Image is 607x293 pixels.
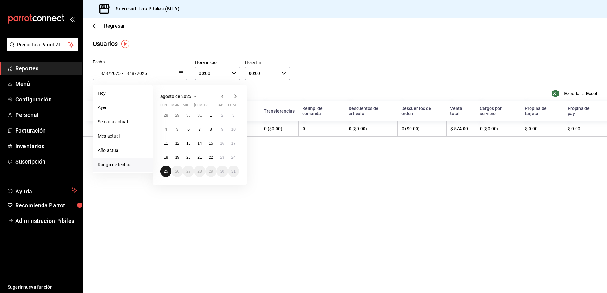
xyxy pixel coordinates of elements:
th: $ 0.00 [521,121,564,137]
th: Nombre [83,101,130,121]
abbr: 19 de agosto de 2025 [175,155,179,160]
button: 17 de agosto de 2025 [228,138,239,149]
abbr: martes [171,103,179,110]
abbr: 12 de agosto de 2025 [175,141,179,146]
abbr: 29 de agosto de 2025 [209,169,213,173]
abbr: 26 de agosto de 2025 [175,169,179,173]
input: Month [131,71,135,76]
button: 8 de agosto de 2025 [205,124,217,135]
span: Facturación [15,126,77,135]
button: 12 de agosto de 2025 [171,138,183,149]
th: Reimp. de comanda [298,101,345,121]
abbr: 4 de agosto de 2025 [165,127,167,132]
button: 7 de agosto de 2025 [194,124,205,135]
span: - [122,71,123,76]
button: 18 de agosto de 2025 [160,152,171,163]
abbr: viernes [205,103,210,110]
button: open_drawer_menu [70,16,75,22]
button: 30 de julio de 2025 [183,110,194,121]
th: Cargos por servicio [476,101,521,121]
abbr: 22 de agosto de 2025 [209,155,213,160]
button: 26 de agosto de 2025 [171,166,183,177]
abbr: 31 de julio de 2025 [197,113,202,118]
button: 4 de agosto de 2025 [160,124,171,135]
input: Day [97,71,103,76]
abbr: 24 de agosto de 2025 [231,155,236,160]
button: 21 de agosto de 2025 [194,152,205,163]
button: Pregunta a Parrot AI [7,38,78,51]
th: 0 ($0.00) [476,121,521,137]
h3: Sucursal: Los Pibiles (MTY) [110,5,180,13]
button: 24 de agosto de 2025 [228,152,239,163]
span: Administracion Pibiles [15,217,77,225]
input: Month [105,71,108,76]
abbr: 25 de agosto de 2025 [164,169,168,173]
button: 20 de agosto de 2025 [183,152,194,163]
abbr: 18 de agosto de 2025 [164,155,168,160]
button: 25 de agosto de 2025 [160,166,171,177]
abbr: 14 de agosto de 2025 [197,141,202,146]
input: Year [110,71,121,76]
abbr: 30 de agosto de 2025 [220,169,224,173]
th: 0 [298,121,345,137]
button: 9 de agosto de 2025 [217,124,228,135]
span: Exportar a Excel [553,90,597,97]
abbr: 16 de agosto de 2025 [220,141,224,146]
abbr: 10 de agosto de 2025 [231,127,236,132]
abbr: 27 de agosto de 2025 [186,169,190,173]
span: Inventarios [15,142,77,150]
th: Venta total [446,101,476,121]
abbr: 13 de agosto de 2025 [186,141,190,146]
button: Tooltip marker [121,40,129,48]
button: 31 de agosto de 2025 [228,166,239,177]
button: 29 de julio de 2025 [171,110,183,121]
button: 3 de agosto de 2025 [228,110,239,121]
button: 11 de agosto de 2025 [160,138,171,149]
div: Usuarios [93,39,118,49]
th: 0 ($0.00) [397,121,446,137]
span: Configuración [15,95,77,104]
span: / [129,71,131,76]
th: Propina de pay [564,101,607,121]
abbr: 11 de agosto de 2025 [164,141,168,146]
span: Pregunta a Parrot AI [17,42,68,48]
button: 19 de agosto de 2025 [171,152,183,163]
button: 15 de agosto de 2025 [205,138,217,149]
button: 5 de agosto de 2025 [171,124,183,135]
abbr: 1 de agosto de 2025 [210,113,212,118]
span: agosto de 2025 [160,94,191,99]
abbr: 9 de agosto de 2025 [221,127,223,132]
input: Day [123,71,129,76]
button: 27 de agosto de 2025 [183,166,194,177]
abbr: 5 de agosto de 2025 [176,127,178,132]
input: Year [137,71,147,76]
button: 28 de agosto de 2025 [194,166,205,177]
button: 29 de agosto de 2025 [205,166,217,177]
button: 28 de julio de 2025 [160,110,171,121]
button: agosto de 2025 [160,93,199,100]
abbr: 2 de agosto de 2025 [221,113,223,118]
abbr: domingo [228,103,236,110]
abbr: jueves [194,103,231,110]
li: Hoy [93,86,153,101]
abbr: 30 de julio de 2025 [186,113,190,118]
th: Descuentos de orden [397,101,446,121]
button: 14 de agosto de 2025 [194,138,205,149]
span: Reportes [15,64,77,73]
abbr: lunes [160,103,167,110]
button: 1 de agosto de 2025 [205,110,217,121]
abbr: 28 de julio de 2025 [164,113,168,118]
abbr: sábado [217,103,223,110]
abbr: 17 de agosto de 2025 [231,141,236,146]
a: Pregunta a Parrot AI [4,46,78,53]
abbr: 3 de agosto de 2025 [232,113,235,118]
span: Sugerir nueva función [8,284,77,290]
li: Año actual [93,143,153,158]
span: Menú [15,80,77,88]
span: Personal [15,111,77,119]
li: Mes actual [93,129,153,143]
abbr: 8 de agosto de 2025 [210,127,212,132]
label: Hora fin [245,60,290,65]
abbr: 6 de agosto de 2025 [187,127,190,132]
th: Propina de tarjeta [521,101,564,121]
